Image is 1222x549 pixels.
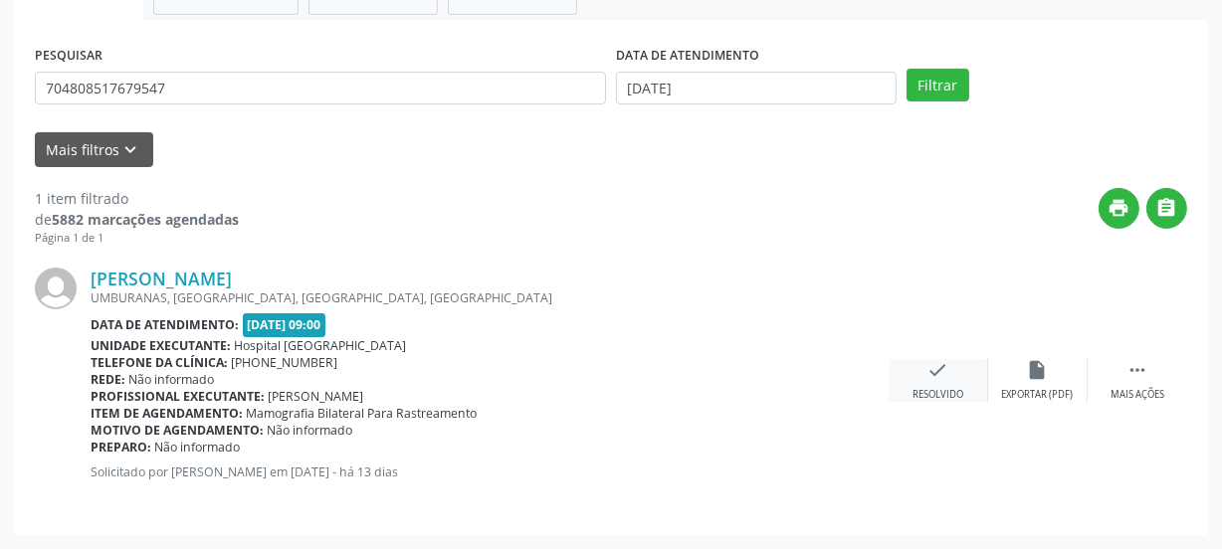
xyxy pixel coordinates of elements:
[91,422,264,439] b: Motivo de agendamento:
[1027,359,1049,381] i: insert_drive_file
[35,268,77,309] img: img
[243,313,326,336] span: [DATE] 09:00
[35,72,606,105] input: Nome, CNS
[91,371,125,388] b: Rede:
[1111,388,1164,402] div: Mais ações
[1126,359,1148,381] i: 
[120,139,142,161] i: keyboard_arrow_down
[129,371,215,388] span: Não informado
[616,72,897,105] input: Selecione um intervalo
[91,337,231,354] b: Unidade executante:
[1156,197,1178,219] i: 
[91,388,265,405] b: Profissional executante:
[1099,188,1139,229] button: print
[35,132,153,167] button: Mais filtroskeyboard_arrow_down
[907,69,969,102] button: Filtrar
[91,268,232,289] a: [PERSON_NAME]
[268,422,353,439] span: Não informado
[35,188,239,209] div: 1 item filtrado
[927,359,949,381] i: check
[1109,197,1130,219] i: print
[91,439,151,456] b: Preparo:
[91,405,243,422] b: Item de agendamento:
[35,230,239,247] div: Página 1 de 1
[247,405,478,422] span: Mamografia Bilateral Para Rastreamento
[232,354,338,371] span: [PHONE_NUMBER]
[616,41,759,72] label: DATA DE ATENDIMENTO
[1146,188,1187,229] button: 
[35,209,239,230] div: de
[1002,388,1074,402] div: Exportar (PDF)
[913,388,963,402] div: Resolvido
[269,388,364,405] span: [PERSON_NAME]
[91,354,228,371] b: Telefone da clínica:
[91,316,239,333] b: Data de atendimento:
[35,41,102,72] label: PESQUISAR
[155,439,241,456] span: Não informado
[52,210,239,229] strong: 5882 marcações agendadas
[235,337,407,354] span: Hospital [GEOGRAPHIC_DATA]
[91,289,889,306] div: UMBURANAS, [GEOGRAPHIC_DATA], [GEOGRAPHIC_DATA], [GEOGRAPHIC_DATA]
[91,463,889,480] p: Solicitado por [PERSON_NAME] em [DATE] - há 13 dias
